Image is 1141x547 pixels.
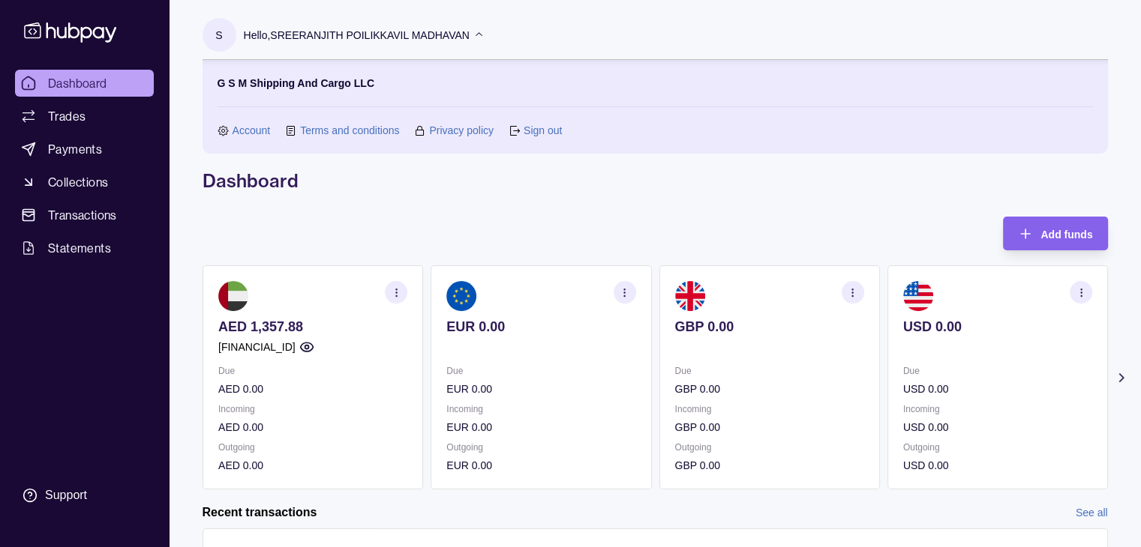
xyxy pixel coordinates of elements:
[218,439,407,456] p: Outgoing
[218,318,407,335] p: AED 1,357.88
[674,439,863,456] p: Outgoing
[218,381,407,397] p: AED 0.00
[215,27,222,43] p: S
[674,363,863,379] p: Due
[1003,217,1107,250] button: Add funds
[45,487,87,504] div: Support
[48,107,86,125] span: Trades
[902,363,1091,379] p: Due
[674,419,863,435] p: GBP 0.00
[48,173,108,191] span: Collections
[446,439,635,456] p: Outgoing
[15,103,154,130] a: Trades
[674,381,863,397] p: GBP 0.00
[218,457,407,474] p: AED 0.00
[48,140,102,158] span: Payments
[48,74,107,92] span: Dashboard
[15,136,154,163] a: Payments
[446,401,635,417] p: Incoming
[902,318,1091,335] p: USD 0.00
[902,439,1091,456] p: Outgoing
[1040,229,1092,241] span: Add funds
[429,122,494,139] a: Privacy policy
[902,381,1091,397] p: USD 0.00
[902,457,1091,474] p: USD 0.00
[203,504,317,521] h2: Recent transactions
[446,318,635,335] p: EUR 0.00
[524,122,562,139] a: Sign out
[218,339,296,355] p: [FINANCIAL_ID]
[48,239,111,257] span: Statements
[15,70,154,97] a: Dashboard
[15,169,154,196] a: Collections
[674,401,863,417] p: Incoming
[48,206,117,224] span: Transactions
[446,419,635,435] p: EUR 0.00
[233,122,271,139] a: Account
[203,169,1108,193] h1: Dashboard
[218,401,407,417] p: Incoming
[218,281,248,311] img: ae
[1076,504,1108,521] a: See all
[902,419,1091,435] p: USD 0.00
[446,381,635,397] p: EUR 0.00
[218,419,407,435] p: AED 0.00
[300,122,399,139] a: Terms and conditions
[244,27,470,43] p: Hello, SREERANJITH POILIKKAVIL MADHAVAN
[902,281,932,311] img: us
[902,401,1091,417] p: Incoming
[15,480,154,511] a: Support
[446,457,635,474] p: EUR 0.00
[446,363,635,379] p: Due
[15,235,154,262] a: Statements
[674,457,863,474] p: GBP 0.00
[218,75,374,91] p: G S M Shipping And Cargo LLC
[674,281,704,311] img: gb
[674,318,863,335] p: GBP 0.00
[218,363,407,379] p: Due
[446,281,476,311] img: eu
[15,202,154,229] a: Transactions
